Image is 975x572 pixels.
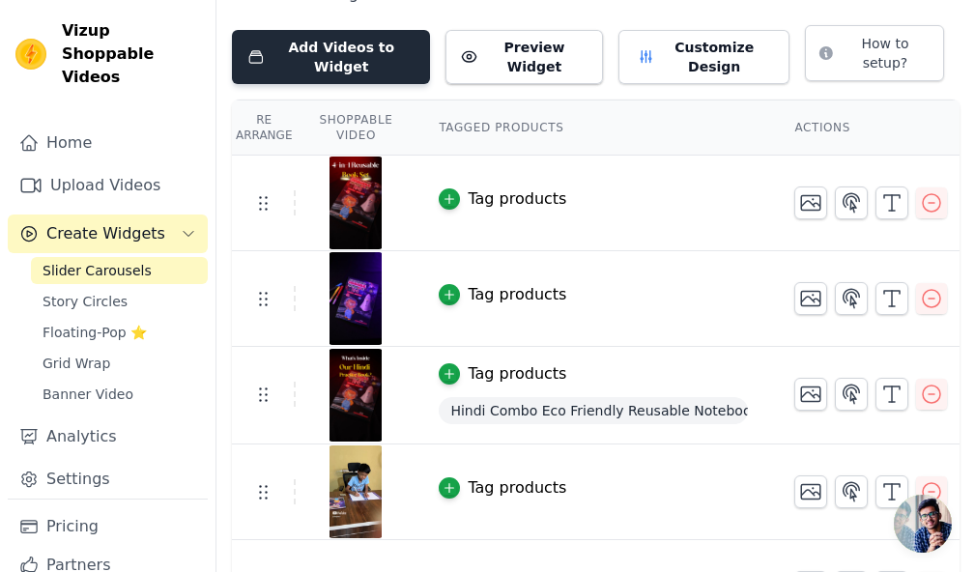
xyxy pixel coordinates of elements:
button: Tag products [439,362,566,386]
a: Grid Wrap [31,350,208,377]
button: How to setup? [805,25,944,81]
button: Create Widgets [8,214,208,253]
div: Tag products [468,362,566,386]
th: Tagged Products [416,100,771,156]
button: Add Videos to Widget [232,30,430,84]
span: Hindi Combo Eco Friendly Reusable Notebooks for Handwriting & Learning Skills Improvement [439,397,748,424]
a: Pricing [8,507,208,546]
img: reel-preview-51246e-5.myshopify.com-3634496490660896205_58528971570.jpeg [329,445,383,538]
img: reel-preview-51246e-5.myshopify.com-3646072831500547485_58528971570.jpeg [329,157,383,249]
button: Tag products [439,476,566,500]
span: Create Widgets [46,222,165,245]
span: Grid Wrap [43,354,110,373]
span: Floating-Pop ⭐ [43,323,147,342]
a: Floating-Pop ⭐ [31,319,208,346]
a: Home [8,124,208,162]
th: Shoppable Video [296,100,416,156]
a: Upload Videos [8,166,208,205]
span: Banner Video [43,385,133,404]
button: Change Thumbnail [794,378,827,411]
a: Settings [8,460,208,499]
button: Change Thumbnail [794,475,827,508]
div: Tag products [468,283,566,306]
a: Slider Carousels [31,257,208,284]
a: How to setup? [805,48,944,67]
button: Change Thumbnail [794,282,827,315]
a: Analytics [8,417,208,456]
a: Banner Video [31,381,208,408]
img: reel-preview-51246e-5.myshopify.com-3646071288046957851_58528971570.jpeg [329,349,383,442]
th: Re Arrange [232,100,296,156]
button: Change Thumbnail [794,186,827,219]
img: reel-preview-51246e-5.myshopify.com-3646072275771926316_58528971570.jpeg [329,252,383,345]
div: Tag products [468,187,566,211]
button: Customize Design [618,30,790,84]
img: Vizup [15,39,46,70]
a: Open chat [894,495,952,553]
span: Slider Carousels [43,261,152,280]
span: Vizup Shoppable Videos [62,19,200,89]
th: Actions [771,100,970,156]
span: Story Circles [43,292,128,311]
button: Tag products [439,187,566,211]
button: Preview Widget [445,30,603,84]
a: Story Circles [31,288,208,315]
button: Tag products [439,283,566,306]
div: Tag products [468,476,566,500]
